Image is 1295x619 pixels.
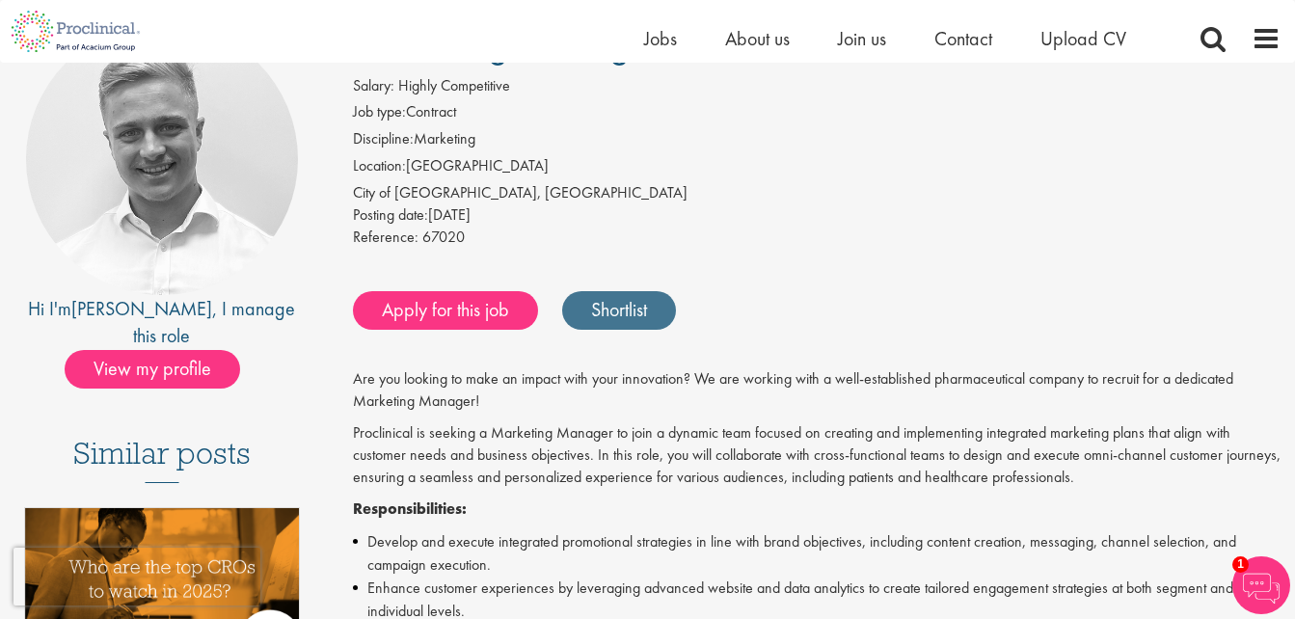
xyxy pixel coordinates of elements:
li: Contract [353,101,1281,128]
a: View my profile [65,354,259,379]
a: About us [725,26,790,51]
div: [DATE] [353,204,1281,227]
div: City of [GEOGRAPHIC_DATA], [GEOGRAPHIC_DATA] [353,182,1281,204]
li: Marketing [353,128,1281,155]
span: 67020 [422,227,465,247]
a: Jobs [644,26,677,51]
label: Discipline: [353,128,414,150]
a: Apply for this job [353,291,538,330]
div: Hi I'm , I manage this role [14,295,310,350]
li: Develop and execute integrated promotional strategies in line with brand objectives, including co... [353,530,1281,577]
iframe: reCAPTCHA [13,548,260,606]
strong: Responsibilities: [353,498,467,519]
a: Join us [838,26,886,51]
img: imeage of recruiter Joshua Bye [26,23,298,295]
span: Highly Competitive [398,75,510,95]
h3: Similar posts [73,437,251,483]
span: Posting date: [353,204,428,225]
span: 1 [1232,556,1249,573]
img: Chatbot [1232,556,1290,614]
label: Location: [353,155,406,177]
a: Shortlist [562,291,676,330]
span: View my profile [65,350,240,389]
li: [GEOGRAPHIC_DATA] [353,155,1281,182]
a: Upload CV [1040,26,1126,51]
a: [PERSON_NAME] [71,296,212,321]
label: Job type: [353,101,406,123]
label: Reference: [353,227,418,249]
label: Salary: [353,75,394,97]
p: Are you looking to make an impact with your innovation? We are working with a well-established ph... [353,368,1281,413]
p: Proclinical is seeking a Marketing Manager to join a dynamic team focused on creating and impleme... [353,422,1281,489]
a: Contact [934,26,992,51]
